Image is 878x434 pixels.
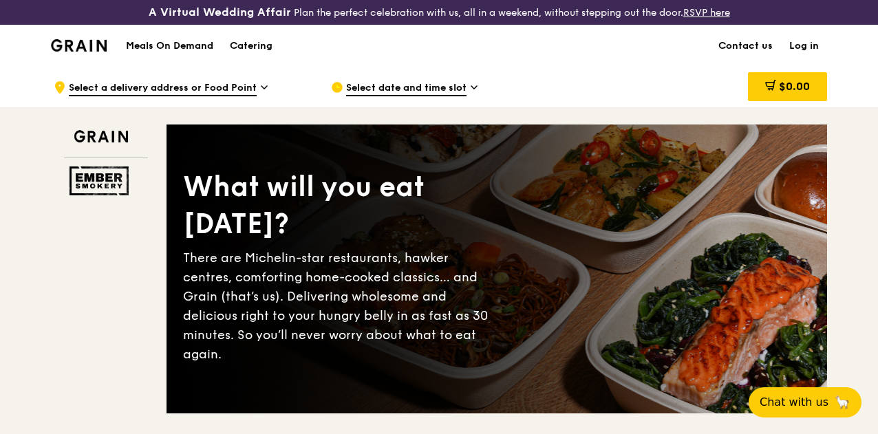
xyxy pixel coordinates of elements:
span: $0.00 [779,80,810,93]
img: Ember Smokery web logo [69,166,133,195]
img: Grain [51,39,107,52]
div: Catering [230,25,272,67]
div: What will you eat [DATE]? [183,169,497,243]
div: Plan the perfect celebration with us, all in a weekend, without stepping out the door. [147,6,732,19]
span: Chat with us [760,394,828,411]
a: Contact us [710,25,781,67]
a: GrainGrain [51,24,107,65]
img: Grain web logo [69,124,133,149]
span: 🦙 [834,394,850,411]
a: RSVP here [683,7,730,19]
h1: Meals On Demand [126,39,213,53]
div: There are Michelin-star restaurants, hawker centres, comforting home-cooked classics… and Grain (... [183,248,497,364]
h3: A Virtual Wedding Affair [149,6,291,19]
a: Log in [781,25,827,67]
a: Catering [222,25,281,67]
button: Chat with us🦙 [749,387,861,417]
span: Select date and time slot [346,81,467,96]
span: Select a delivery address or Food Point [69,81,257,96]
